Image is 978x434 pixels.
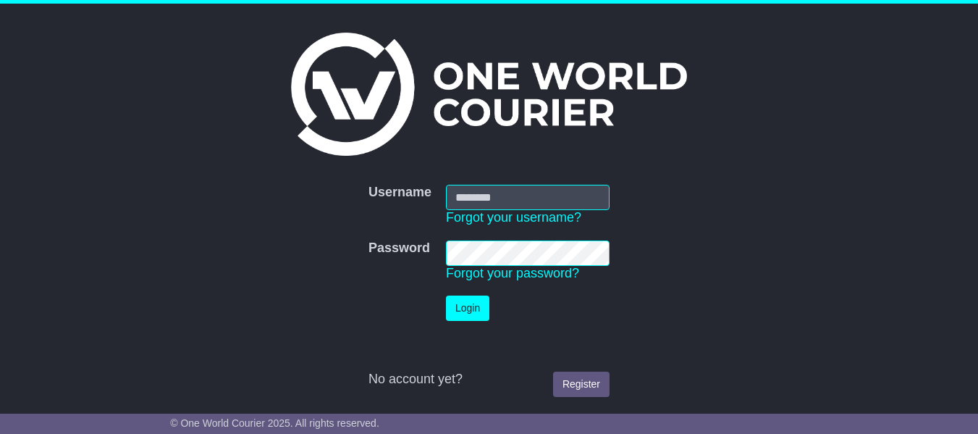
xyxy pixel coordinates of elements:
div: No account yet? [368,372,610,388]
img: One World [291,33,686,156]
a: Forgot your password? [446,266,579,280]
a: Register [553,372,610,397]
label: Password [368,241,430,256]
label: Username [368,185,431,201]
button: Login [446,296,489,321]
span: © One World Courier 2025. All rights reserved. [170,417,379,429]
a: Forgot your username? [446,210,581,225]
